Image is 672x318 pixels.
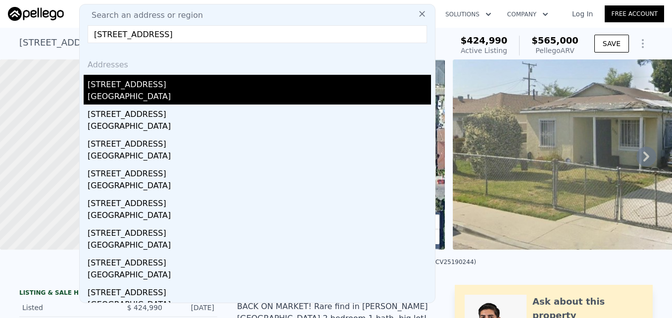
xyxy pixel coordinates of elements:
button: Solutions [437,5,499,23]
div: Pellego ARV [531,46,578,55]
div: [STREET_ADDRESS] [88,253,431,269]
span: Active Listing [461,47,507,54]
span: $ 424,990 [127,304,162,312]
div: [STREET_ADDRESS] [88,105,431,120]
a: Log In [560,9,605,19]
button: SAVE [594,35,629,53]
div: [GEOGRAPHIC_DATA] [88,150,431,164]
div: [STREET_ADDRESS] [88,283,431,299]
input: Enter an address, city, region, neighborhood or zip code [88,25,427,43]
img: Pellego [8,7,64,21]
button: Company [499,5,556,23]
span: $565,000 [531,35,578,46]
div: [STREET_ADDRESS] [88,134,431,150]
div: [DATE] [170,303,214,313]
span: Search an address or region [84,9,203,21]
div: [STREET_ADDRESS] , Willowbrook , CA 90222 [19,36,216,50]
a: Free Account [605,5,664,22]
div: [GEOGRAPHIC_DATA] [88,120,431,134]
div: [GEOGRAPHIC_DATA] [88,180,431,194]
div: Listed [22,303,110,313]
div: [GEOGRAPHIC_DATA] [88,239,431,253]
div: [STREET_ADDRESS] [88,164,431,180]
div: [GEOGRAPHIC_DATA] [88,299,431,313]
div: [GEOGRAPHIC_DATA] [88,210,431,223]
div: LISTING & SALE HISTORY [19,289,217,299]
div: [STREET_ADDRESS] [88,194,431,210]
div: [GEOGRAPHIC_DATA] [88,91,431,105]
div: [STREET_ADDRESS] [88,223,431,239]
div: [STREET_ADDRESS] [88,75,431,91]
div: Addresses [84,51,431,75]
span: $424,990 [461,35,508,46]
button: Show Options [633,34,653,53]
div: [GEOGRAPHIC_DATA] [88,269,431,283]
